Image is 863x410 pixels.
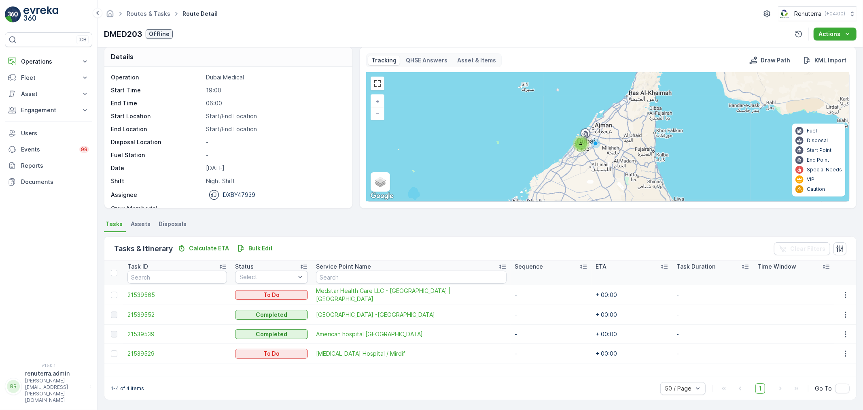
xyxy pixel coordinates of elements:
p: Operations [21,58,76,66]
button: Engagement [5,102,92,118]
p: DXBY47939 [223,191,255,199]
span: [MEDICAL_DATA] Hospital / Mirdif [316,350,507,358]
p: Offline [149,30,170,38]
p: Bulk Edit [248,244,273,252]
a: 21539529 [127,350,227,358]
div: Toggle Row Selected [111,292,117,298]
button: Draw Path [746,56,793,65]
p: Disposal [807,137,828,144]
p: DMED203 [104,28,142,40]
p: Task ID [127,263,148,271]
td: + 00:00 [592,325,672,344]
button: KML Import [800,56,850,65]
a: 21539539 [127,330,227,338]
span: Medstar Health Care LLC - [GEOGRAPHIC_DATA] | [GEOGRAPHIC_DATA] [316,287,507,303]
a: Medstar Health Care LLC - Gulf Towers | Oud Mehta [316,287,507,303]
td: - [672,325,753,344]
p: - [206,138,344,146]
a: Events99 [5,141,92,158]
p: End Point [807,157,829,163]
div: 4 [573,136,589,152]
button: Bulk Edit [234,243,276,253]
p: Start/End Location [206,112,344,120]
p: Clear Filters [790,245,825,253]
img: logo_light-DOdMpM7g.png [23,6,58,23]
a: HMS Hospital / Mirdif [316,350,507,358]
p: To Do [263,350,280,358]
button: To Do [235,290,308,300]
p: Caution [807,186,825,192]
span: Assets [131,220,151,228]
button: Completed [235,329,308,339]
p: 06:00 [206,99,344,107]
p: Actions [818,30,840,38]
p: Task Duration [676,263,715,271]
p: Start Location [111,112,203,120]
span: [GEOGRAPHIC_DATA] -[GEOGRAPHIC_DATA] [316,311,507,319]
p: Operation [111,73,203,81]
input: Search [127,271,227,284]
p: VIP [807,176,814,183]
td: + 00:00 [592,285,672,305]
p: Dubai Medical [206,73,344,81]
td: + 00:00 [592,344,672,363]
p: Sequence [515,263,543,271]
p: ( +04:00 ) [825,11,845,17]
p: Date [111,164,203,172]
p: Fuel [807,128,817,134]
span: Tasks [106,220,123,228]
p: Tasks & Itinerary [114,243,173,254]
span: Go To [815,384,832,393]
p: Status [235,263,254,271]
span: + [376,98,380,105]
p: Start Time [111,86,203,94]
p: 99 [81,146,87,153]
p: Asset [21,90,76,98]
p: - [206,151,344,159]
img: logo [5,6,21,23]
p: Select [240,273,295,281]
div: Toggle Row Selected [111,350,117,357]
a: 21539552 [127,311,227,319]
p: Service Point Name [316,263,371,271]
button: Actions [814,28,857,41]
p: ETA [596,263,606,271]
button: RRrenuterra.admin[PERSON_NAME][EMAIL_ADDRESS][PERSON_NAME][DOMAIN_NAME] [5,369,92,404]
p: Completed [256,330,287,338]
p: Night Shift [206,177,344,185]
a: Homepage [106,12,115,19]
td: - [511,325,592,344]
div: 0 [367,73,849,201]
p: QHSE Answers [406,56,448,64]
td: - [672,305,753,325]
a: 21539565 [127,291,227,299]
p: Fleet [21,74,76,82]
input: Search [316,271,507,284]
div: RR [7,380,20,393]
span: Route Detail [181,10,219,18]
button: Fleet [5,70,92,86]
p: To Do [263,291,280,299]
img: Screenshot_2024-07-26_at_13.33.01.png [778,9,791,18]
p: End Time [111,99,203,107]
a: Reports [5,158,92,174]
td: - [511,305,592,325]
button: Offline [146,29,173,39]
p: Documents [21,178,89,186]
p: Engagement [21,106,76,114]
div: Toggle Row Selected [111,312,117,318]
p: Start/End Location [206,125,344,133]
a: Documents [5,174,92,190]
div: Toggle Row Selected [111,331,117,337]
p: Completed [256,311,287,319]
p: Special Needs [807,167,842,173]
button: To Do [235,349,308,359]
a: Routes & Tasks [127,10,170,17]
p: ⌘B [78,36,87,43]
span: 4 [579,141,583,147]
p: Renuterra [794,10,821,18]
button: Clear Filters [774,242,830,255]
p: Tracking [371,56,397,64]
p: KML Import [814,56,846,64]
